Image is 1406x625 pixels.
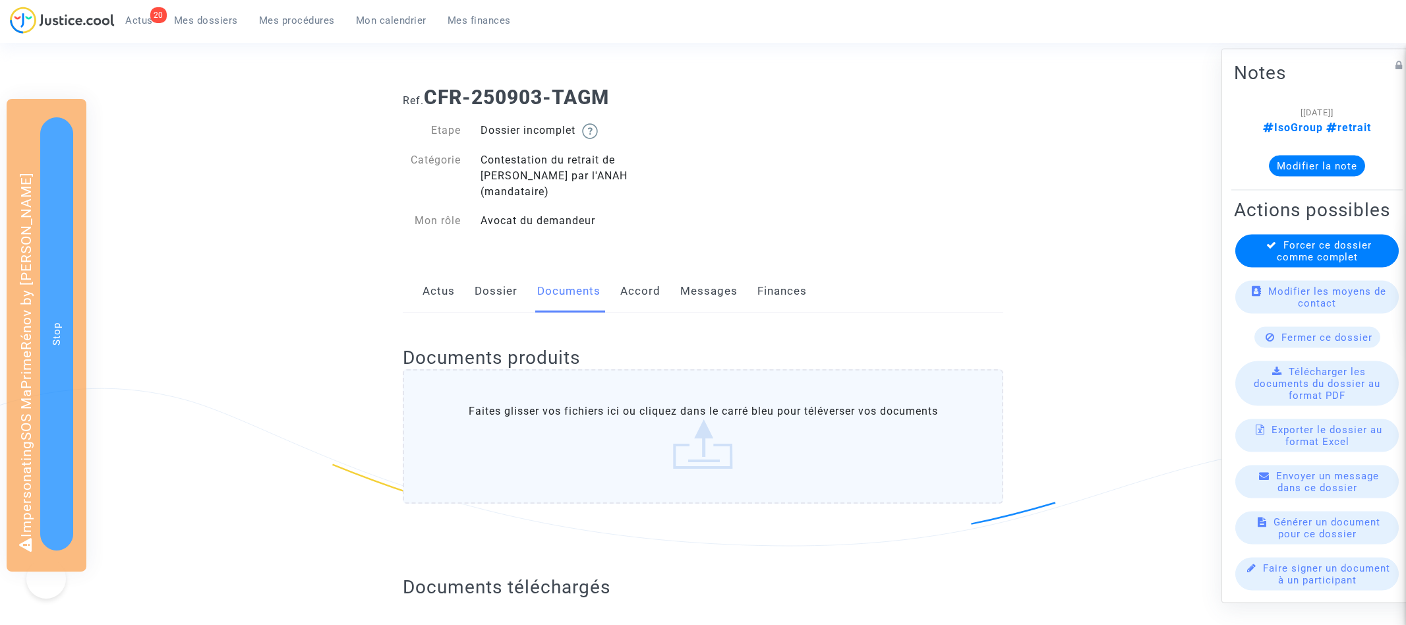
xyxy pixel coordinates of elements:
[403,346,1003,369] h2: Documents produits
[680,270,738,313] a: Messages
[393,152,471,200] div: Catégorie
[7,99,86,572] div: Impersonating
[448,15,511,26] span: Mes finances
[403,94,424,107] span: Ref.
[475,270,517,313] a: Dossier
[1234,198,1400,222] h2: Actions possibles
[437,11,521,30] a: Mes finances
[1277,239,1372,263] span: Forcer ce dossier comme complet
[1269,156,1365,177] button: Modifier la note
[620,270,660,313] a: Accord
[393,213,471,229] div: Mon rôle
[1323,121,1371,134] span: retrait
[1274,516,1380,540] span: Générer un document pour ce dossier
[150,7,167,23] div: 20
[10,7,115,34] img: jc-logo.svg
[423,270,455,313] a: Actus
[174,15,238,26] span: Mes dossiers
[1263,562,1390,586] span: Faire signer un document à un participant
[115,11,163,30] a: 20Actus
[249,11,345,30] a: Mes procédures
[1263,121,1323,134] span: IsoGroup
[537,270,600,313] a: Documents
[393,123,471,139] div: Etape
[26,559,66,599] iframe: Help Scout Beacon - Open
[125,15,153,26] span: Actus
[1276,470,1379,494] span: Envoyer un message dans ce dossier
[1281,332,1372,343] span: Fermer ce dossier
[471,123,703,139] div: Dossier incomplet
[259,15,335,26] span: Mes procédures
[345,11,437,30] a: Mon calendrier
[424,86,609,109] b: CFR-250903-TAGM
[471,152,703,200] div: Contestation du retrait de [PERSON_NAME] par l'ANAH (mandataire)
[471,213,703,229] div: Avocat du demandeur
[1254,366,1380,402] span: Télécharger les documents du dossier au format PDF
[51,322,63,345] span: Stop
[1234,61,1400,84] h2: Notes
[403,576,1003,599] h2: Documents téléchargés
[757,270,807,313] a: Finances
[582,123,598,139] img: help.svg
[356,15,426,26] span: Mon calendrier
[1268,285,1386,309] span: Modifier les moyens de contact
[1272,424,1382,448] span: Exporter le dossier au format Excel
[163,11,249,30] a: Mes dossiers
[1301,107,1333,117] span: [[DATE]]
[40,117,73,551] button: Stop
